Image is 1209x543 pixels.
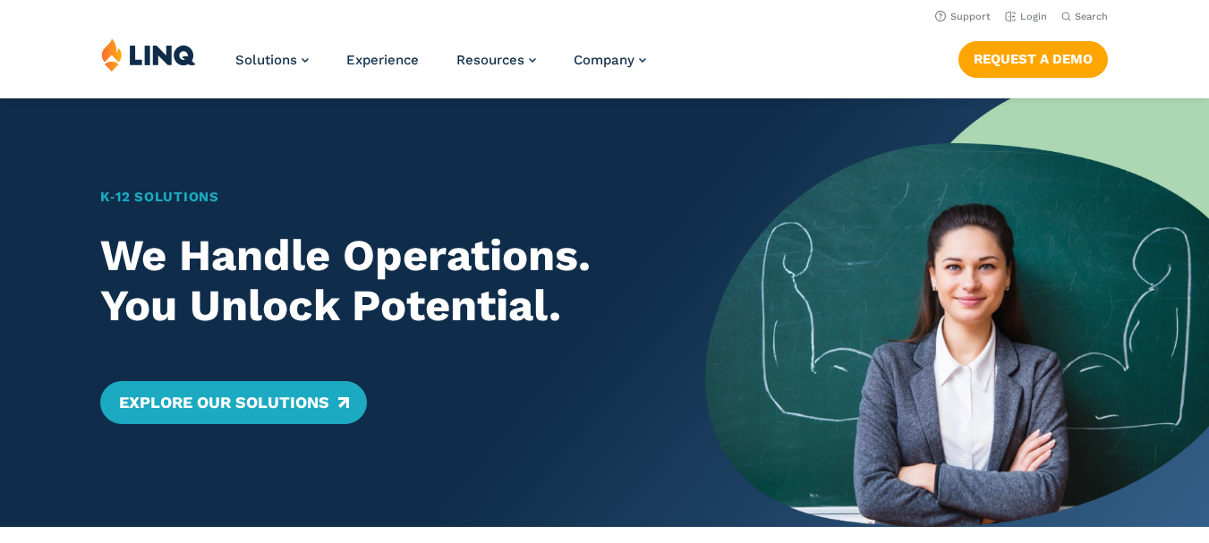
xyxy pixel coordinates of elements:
a: Resources [456,52,536,68]
a: Company [574,52,646,68]
img: LINQ | K‑12 Software [101,38,196,72]
span: Search [1075,11,1108,22]
span: Solutions [235,52,297,68]
a: Solutions [235,52,309,68]
h1: K‑12 Solutions [100,187,655,208]
a: Support [935,11,991,22]
a: Login [1005,11,1047,22]
button: Open Search Bar [1061,10,1108,23]
a: Request a Demo [958,41,1108,77]
nav: Primary Navigation [235,38,646,97]
img: Home Banner [705,98,1209,527]
h2: We Handle Operations. You Unlock Potential. [100,231,655,331]
span: Company [574,52,634,68]
nav: Button Navigation [958,38,1108,77]
span: Resources [456,52,524,68]
a: Explore Our Solutions [100,381,366,424]
a: Experience [346,52,419,68]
